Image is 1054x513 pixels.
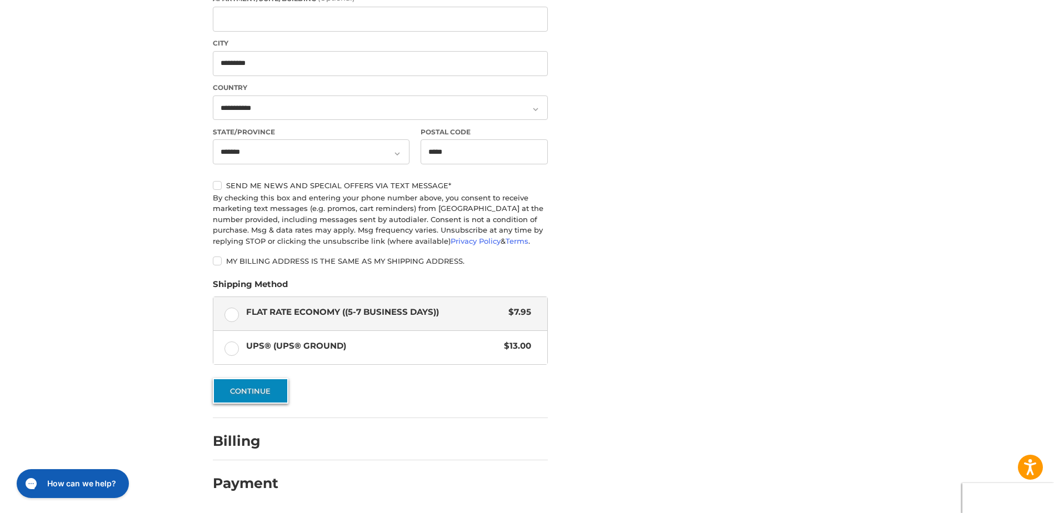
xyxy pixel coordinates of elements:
label: Country [213,83,548,93]
iframe: Google Customer Reviews [962,483,1054,513]
h2: Payment [213,475,278,492]
button: Continue [213,378,288,404]
label: City [213,38,548,48]
iframe: Gorgias live chat messenger [11,465,132,502]
span: $7.95 [503,306,531,319]
legend: Shipping Method [213,278,288,296]
a: Privacy Policy [451,237,501,245]
div: By checking this box and entering your phone number above, you consent to receive marketing text ... [213,193,548,247]
label: State/Province [213,127,409,137]
span: Flat Rate Economy ((5-7 Business Days)) [246,306,503,319]
label: Send me news and special offers via text message* [213,181,548,190]
label: My billing address is the same as my shipping address. [213,256,548,265]
h2: Billing [213,432,278,450]
span: UPS® (UPS® Ground) [246,340,499,353]
label: Postal Code [421,127,548,137]
span: $13.00 [498,340,531,353]
a: Terms [506,237,528,245]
